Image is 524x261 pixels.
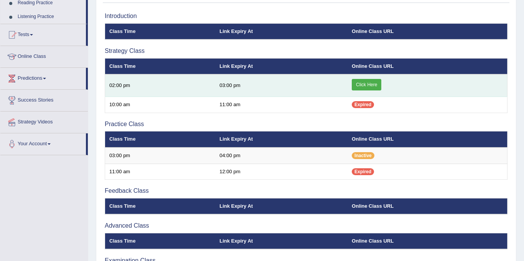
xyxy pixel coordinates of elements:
[215,148,348,164] td: 04:00 pm
[348,23,507,39] th: Online Class URL
[14,10,86,24] a: Listening Practice
[348,198,507,214] th: Online Class URL
[0,68,86,87] a: Predictions
[215,97,348,113] td: 11:00 am
[0,112,88,131] a: Strategy Videos
[215,23,348,39] th: Link Expiry At
[215,58,348,74] th: Link Expiry At
[215,198,348,214] th: Link Expiry At
[0,133,86,153] a: Your Account
[105,97,216,113] td: 10:00 am
[348,58,507,74] th: Online Class URL
[105,233,216,249] th: Class Time
[105,23,216,39] th: Class Time
[105,48,508,54] h3: Strategy Class
[105,164,216,180] td: 11:00 am
[215,131,348,148] th: Link Expiry At
[105,58,216,74] th: Class Time
[105,74,216,97] td: 02:00 pm
[0,90,88,109] a: Success Stories
[215,74,348,97] td: 03:00 pm
[105,131,216,148] th: Class Time
[352,152,374,159] span: Inactive
[215,164,348,180] td: 12:00 pm
[348,233,507,249] th: Online Class URL
[105,198,216,214] th: Class Time
[105,187,508,194] h3: Feedback Class
[105,148,216,164] td: 03:00 pm
[215,233,348,249] th: Link Expiry At
[352,168,374,175] span: Expired
[0,46,88,65] a: Online Class
[105,13,508,20] h3: Introduction
[348,131,507,148] th: Online Class URL
[105,121,508,128] h3: Practice Class
[352,79,381,90] a: Click Here
[105,222,508,229] h3: Advanced Class
[0,24,86,43] a: Tests
[352,101,374,108] span: Expired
